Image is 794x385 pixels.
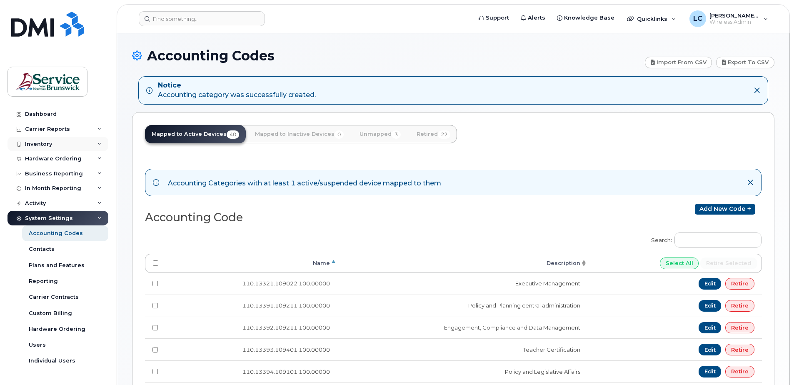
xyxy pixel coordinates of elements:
[337,295,588,317] td: Policy and Planning central administration
[158,81,316,100] div: Accounting category was successfully created.
[645,57,712,68] a: Import from CSV
[168,177,441,188] div: Accounting Categories with at least 1 active/suspended device mapped to them
[646,227,762,250] label: Search:
[337,338,588,360] td: Teacher Certification
[166,254,337,273] th: Name: activate to sort column descending
[674,232,762,247] input: Search:
[725,300,754,312] a: Retire
[660,257,699,269] input: Select All
[725,322,754,334] a: Retire
[699,344,722,355] a: Edit
[699,278,722,290] a: Edit
[392,130,401,139] span: 3
[145,211,447,224] h2: Accounting Code
[699,300,722,312] a: Edit
[337,360,588,382] td: Policy and Legislative Affairs
[145,125,246,143] a: Mapped to Active Devices
[699,322,722,334] a: Edit
[166,338,337,360] td: 110.13393.109401.100.00000
[699,366,722,377] a: Edit
[337,273,588,295] td: Executive Management
[716,57,774,68] a: Export to CSV
[166,295,337,317] td: 110.13391.109211.100.00000
[695,204,755,215] a: Add new code
[335,130,344,139] span: 0
[725,278,754,290] a: Retire
[158,81,316,90] strong: Notice
[438,130,450,139] span: 22
[248,125,350,143] a: Mapped to Inactive Devices
[227,130,239,139] span: 40
[410,125,457,143] a: Retired
[337,317,588,339] td: Engagement, Compliance and Data Management
[725,366,754,377] a: Retire
[353,125,407,143] a: Unmapped
[166,360,337,382] td: 110.13394.109101.100.00000
[166,317,337,339] td: 110.13392.109211.100.00000
[166,273,337,295] td: 110.13321.109022.100.00000
[337,254,588,273] th: Description: activate to sort column ascending
[132,48,641,63] h1: Accounting Codes
[725,344,754,355] a: Retire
